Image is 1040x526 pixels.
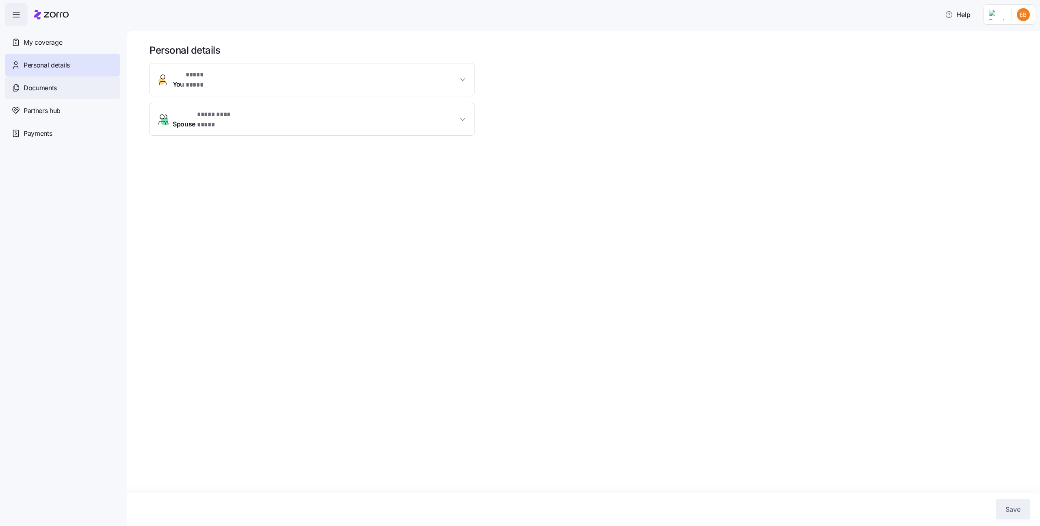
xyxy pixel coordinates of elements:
span: Save [1005,504,1020,514]
span: Partners hub [24,106,61,116]
button: Save [996,499,1030,519]
a: Documents [5,76,120,99]
a: My coverage [5,31,120,54]
img: 02193f18999171da68319f92c165ef7d [1017,8,1030,21]
span: Documents [24,83,57,93]
img: Employer logo [989,10,1005,20]
a: Payments [5,122,120,145]
span: Spouse [173,110,247,129]
a: Personal details [5,54,120,76]
span: Personal details [24,60,70,70]
span: You [173,70,218,89]
span: My coverage [24,37,62,48]
a: Partners hub [5,99,120,122]
span: Help [945,10,971,20]
button: Help [938,7,977,23]
h1: Personal details [149,44,1029,57]
span: Payments [24,128,52,139]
